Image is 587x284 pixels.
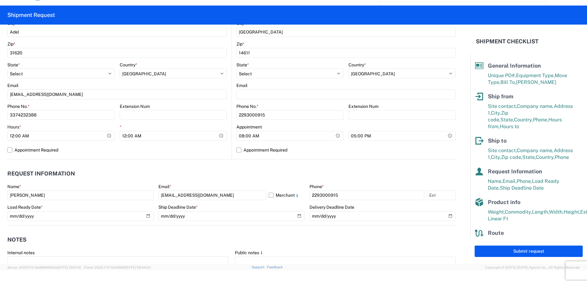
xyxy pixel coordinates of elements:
span: Ship to [488,137,507,144]
button: Submit request [475,246,583,257]
label: Country [120,62,137,68]
span: Ship from [488,93,513,100]
span: Request Information [488,168,542,175]
span: Ship Deadline Date [500,185,544,191]
label: Appointment [236,124,262,130]
label: Phone No. [7,104,29,109]
label: Ship Deadline Date [158,204,198,210]
label: Load Ready Date [7,204,43,210]
span: Zip code, [501,154,522,160]
label: Internal notes [7,250,35,255]
span: Client: 2025.17.0-5dd568f [84,266,151,269]
span: Phone [555,154,569,160]
label: Public notes [235,250,264,255]
span: General Information [488,62,541,69]
label: Email [158,184,171,189]
span: Height, [564,209,580,215]
span: State, [522,154,536,160]
span: Copyright © [DATE]-[DATE] Agistix Inc., All Rights Reserved [485,265,580,270]
label: Appointment Required [7,145,227,155]
span: [PERSON_NAME] [516,79,556,85]
h2: Request Information [7,171,75,177]
span: Email, [503,178,517,184]
label: Zip [236,41,244,47]
span: Unique PO#, [488,73,516,78]
span: Weight, [488,209,505,215]
span: Country, [514,117,533,123]
span: Site contact, [488,148,517,153]
span: Equipment Type, [516,73,555,78]
span: Bill To, [500,79,516,85]
label: Country [348,62,366,68]
label: Name [7,184,21,189]
span: Country, [536,154,555,160]
label: Zip [7,41,15,47]
span: Width, [549,209,564,215]
span: Phone, [517,178,532,184]
label: Extension Num [348,104,379,109]
span: Company name, [517,148,554,153]
span: Length, [532,209,549,215]
label: Email [7,83,18,88]
h2: Shipment Checklist [476,38,538,45]
span: Route [488,230,504,236]
h2: Notes [7,237,26,243]
span: Commodity, [505,209,532,215]
a: Support [252,265,267,269]
span: State, [500,117,514,123]
label: Extension Num [120,104,150,109]
span: Company name, [517,103,554,109]
span: Product info [488,199,520,205]
span: Server: 2025.17.0-16a969492de [7,266,81,269]
input: Ext [427,190,456,200]
label: Phone No. [236,104,259,109]
a: Feedback [267,265,283,269]
label: Appointment Required [236,145,456,155]
label: Delivery Deadline Date [309,204,354,210]
label: Email [236,83,247,88]
span: [DATE] 08:44:20 [125,266,151,269]
label: Phone [309,184,324,189]
label: Merchant [269,190,305,200]
span: Site contact, [488,103,517,109]
label: State [236,62,249,68]
span: Name, [488,178,503,184]
span: [DATE] 09:51:12 [57,266,81,269]
label: State [7,62,20,68]
span: City, [491,154,501,160]
h2: Shipment Request [7,11,55,19]
span: Phone, [533,117,548,123]
span: Hours to [500,124,519,129]
span: City, [491,110,501,116]
label: Hours [7,124,21,130]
